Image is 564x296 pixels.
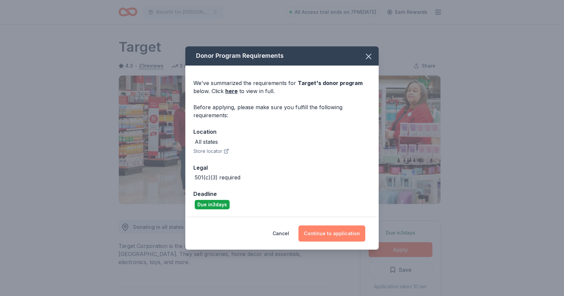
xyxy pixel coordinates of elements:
div: Donor Program Requirements [185,46,379,66]
div: Deadline [193,189,371,198]
div: All states [195,138,218,146]
button: Store locator [193,147,229,155]
button: Cancel [273,225,289,242]
div: Legal [193,163,371,172]
div: Due in 3 days [195,200,230,209]
div: We've summarized the requirements for below. Click to view in full. [193,79,371,95]
div: 501(c)(3) required [195,173,240,181]
div: Before applying, please make sure you fulfill the following requirements: [193,103,371,119]
button: Continue to application [298,225,365,242]
span: Target 's donor program [298,80,363,86]
a: here [225,87,238,95]
div: Location [193,127,371,136]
